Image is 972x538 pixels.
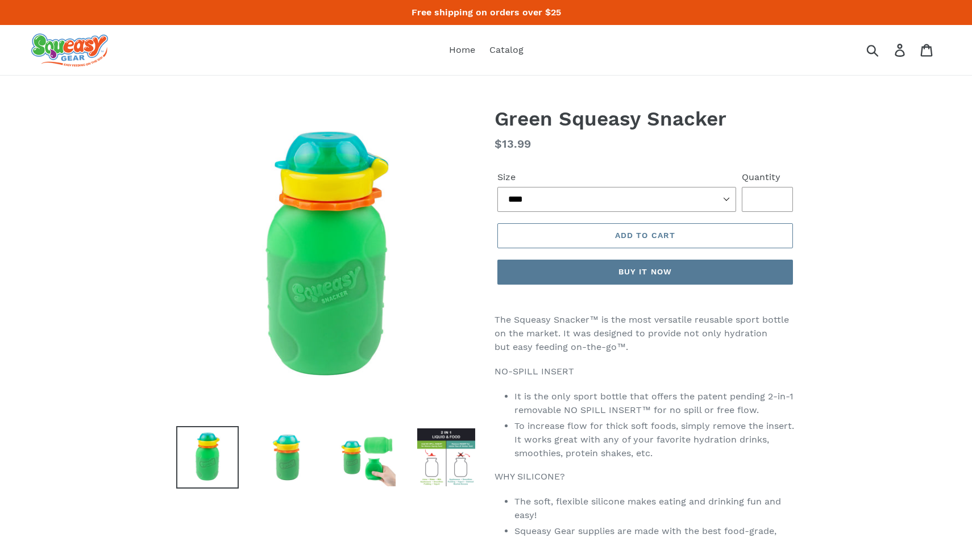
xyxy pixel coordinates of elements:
span: Home [449,44,475,56]
button: Add to cart [497,223,793,248]
p: WHY SILICONE? [495,470,796,483]
li: It is the only sport bottle that offers the patent pending 2-in-1 removable NO SPILL INSERT™ for ... [514,390,796,417]
span: Catalog [489,44,524,56]
img: Load image into Gallery viewer, Green Squeasy Snacker [335,426,398,489]
li: The soft, flexible silicone makes eating and drinking fun and easy! [514,495,796,522]
label: Quantity [742,170,793,184]
img: Green Squeasy Snacker [178,109,475,406]
a: Catalog [484,41,529,59]
img: squeasy gear snacker portable food pouch [31,34,108,66]
img: Load image into Gallery viewer, Green Squeasy Snacker [415,426,477,489]
h1: Green Squeasy Snacker [495,107,796,131]
p: NO-SPILL INSERT [495,365,796,378]
img: Load image into Gallery viewer, Green Squeasy Snacker [256,426,318,489]
span: $13.99 [495,137,531,151]
input: Search [870,37,902,62]
label: Size [497,170,736,184]
p: The Squeasy Snacker™ is the most versatile reusable sport bottle on the market. It was designed t... [495,313,796,354]
li: To increase flow for thick soft foods, simply remove the insert. It works great with any of your ... [514,419,796,460]
span: Add to cart [615,231,675,240]
a: Home [443,41,481,59]
img: Load image into Gallery viewer, Green Squeasy Snacker [176,426,239,489]
button: Buy it now [497,260,793,285]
